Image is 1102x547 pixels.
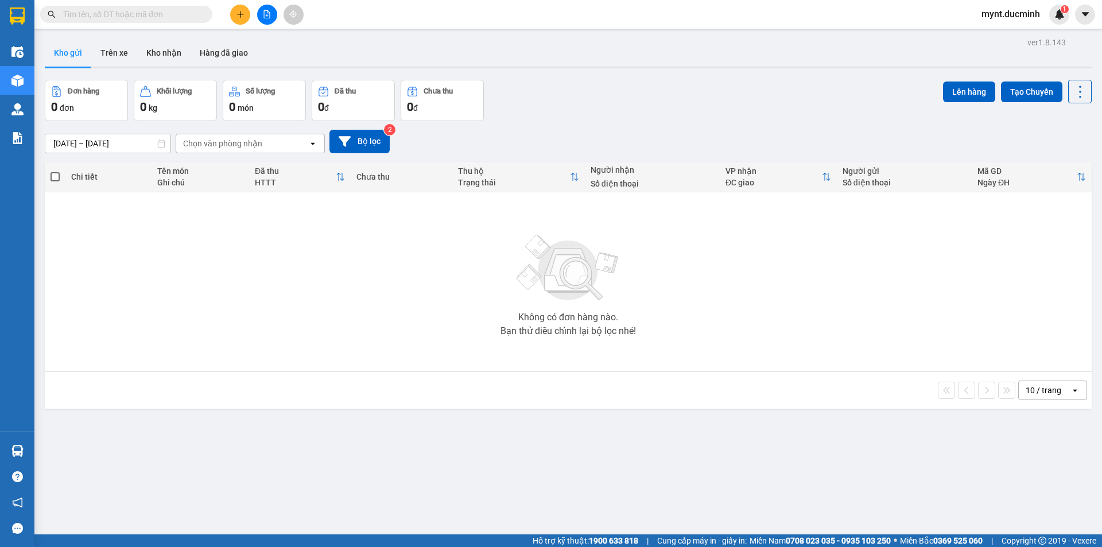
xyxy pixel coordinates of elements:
[48,10,56,18] span: search
[1061,5,1069,13] sup: 1
[1026,385,1061,396] div: 10 / trang
[657,534,747,547] span: Cung cấp máy in - giấy in:
[900,534,983,547] span: Miền Bắc
[533,534,638,547] span: Hỗ trợ kỹ thuật:
[1062,5,1066,13] span: 1
[977,166,1077,176] div: Mã GD
[11,75,24,87] img: warehouse-icon
[894,538,897,543] span: ⚪️
[11,46,24,58] img: warehouse-icon
[511,228,626,308] img: svg+xml;base64,PHN2ZyBjbGFzcz0ibGlzdC1wbHVnX19zdmciIHhtbG5zPSJodHRwOi8vd3d3LnczLm9yZy8yMDAwL3N2Zy...
[157,166,243,176] div: Tên món
[324,103,329,112] span: đ
[157,87,192,95] div: Khối lượng
[424,87,453,95] div: Chưa thu
[750,534,891,547] span: Miền Nam
[12,471,23,482] span: question-circle
[149,103,157,112] span: kg
[1038,537,1046,545] span: copyright
[977,178,1077,187] div: Ngày ĐH
[647,534,649,547] span: |
[246,87,275,95] div: Số lượng
[11,132,24,144] img: solution-icon
[263,10,271,18] span: file-add
[10,7,25,25] img: logo-vxr
[1027,36,1066,49] div: ver 1.8.143
[589,536,638,545] strong: 1900 633 818
[71,172,146,181] div: Chi tiết
[933,536,983,545] strong: 0369 525 060
[191,39,257,67] button: Hàng đã giao
[312,80,395,121] button: Đã thu0đ
[157,178,243,187] div: Ghi chú
[249,162,351,192] th: Toggle SortBy
[255,166,336,176] div: Đã thu
[1001,82,1062,102] button: Tạo Chuyến
[134,80,217,121] button: Khối lượng0kg
[500,327,636,336] div: Bạn thử điều chỉnh lại bộ lọc nhé!
[183,138,262,149] div: Chọn văn phòng nhận
[60,103,74,112] span: đơn
[45,80,128,121] button: Đơn hàng0đơn
[45,134,170,153] input: Select a date range.
[458,178,570,187] div: Trạng thái
[972,7,1049,21] span: mynt.ducminh
[255,178,336,187] div: HTTT
[1080,9,1091,20] span: caret-down
[12,523,23,534] span: message
[384,124,395,135] sup: 2
[335,87,356,95] div: Đã thu
[230,5,250,25] button: plus
[356,172,447,181] div: Chưa thu
[972,162,1092,192] th: Toggle SortBy
[140,100,146,114] span: 0
[63,8,199,21] input: Tìm tên, số ĐT hoặc mã đơn
[725,178,822,187] div: ĐC giao
[229,100,235,114] span: 0
[12,497,23,508] span: notification
[843,178,966,187] div: Số điện thoại
[843,166,966,176] div: Người gửi
[68,87,99,95] div: Đơn hàng
[257,5,277,25] button: file-add
[591,165,714,174] div: Người nhận
[518,313,618,322] div: Không có đơn hàng nào.
[991,534,993,547] span: |
[238,103,254,112] span: món
[1054,9,1065,20] img: icon-new-feature
[11,103,24,115] img: warehouse-icon
[591,179,714,188] div: Số điện thoại
[786,536,891,545] strong: 0708 023 035 - 0935 103 250
[413,103,418,112] span: đ
[91,39,137,67] button: Trên xe
[1075,5,1095,25] button: caret-down
[289,10,297,18] span: aim
[458,166,570,176] div: Thu hộ
[11,445,24,457] img: warehouse-icon
[308,139,317,148] svg: open
[329,130,390,153] button: Bộ lọc
[51,100,57,114] span: 0
[401,80,484,121] button: Chưa thu0đ
[943,82,995,102] button: Lên hàng
[720,162,837,192] th: Toggle SortBy
[45,39,91,67] button: Kho gửi
[284,5,304,25] button: aim
[318,100,324,114] span: 0
[407,100,413,114] span: 0
[236,10,245,18] span: plus
[223,80,306,121] button: Số lượng0món
[137,39,191,67] button: Kho nhận
[1070,386,1080,395] svg: open
[725,166,822,176] div: VP nhận
[452,162,585,192] th: Toggle SortBy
